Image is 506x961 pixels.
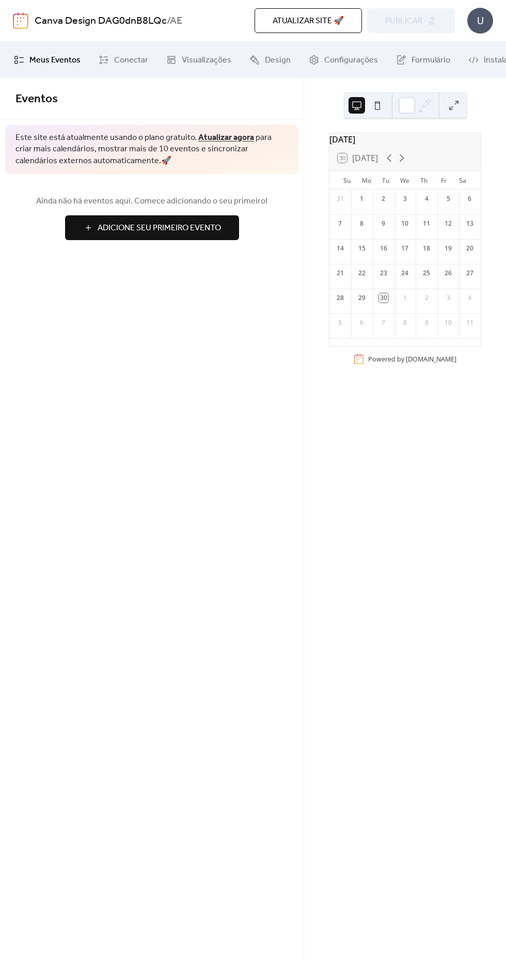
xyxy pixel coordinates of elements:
span: Atualizar site 🚀 [273,15,344,27]
div: 14 [336,244,345,253]
span: Formulário [412,54,450,67]
div: 26 [444,269,453,278]
div: 2 [422,293,431,303]
button: Adicione Seu Primeiro Evento [65,215,239,240]
div: 3 [400,194,409,203]
a: Visualizações [159,46,239,74]
a: [DOMAIN_NAME] [406,355,456,364]
div: Powered by [368,355,456,364]
div: 9 [379,219,388,228]
span: Conectar [114,54,148,67]
a: Adicione Seu Primeiro Evento [15,215,288,240]
div: 15 [357,244,367,253]
div: Sa [453,171,472,190]
b: / [167,11,170,31]
span: Adicione Seu Primeiro Evento [98,222,221,234]
div: 5 [444,194,453,203]
div: 30 [379,293,388,303]
div: 3 [444,293,453,303]
span: Configurações [324,54,378,67]
div: 11 [465,318,475,327]
div: 25 [422,269,431,278]
a: Atualizar agora [198,130,254,146]
div: 1 [357,194,367,203]
a: Formulário [388,46,458,74]
div: 23 [379,269,388,278]
div: 7 [379,318,388,327]
b: AE [170,11,182,31]
div: 27 [465,269,475,278]
span: Ainda não há eventos aqui. Comece adicionando o seu primeiro! [15,195,288,208]
div: 17 [400,244,409,253]
span: Meus Eventos [29,54,81,67]
div: 13 [465,219,475,228]
div: 22 [357,269,367,278]
div: 18 [422,244,431,253]
div: 21 [336,269,345,278]
span: Eventos [15,88,58,111]
div: 31 [336,194,345,203]
div: 10 [400,219,409,228]
button: Atualizar site 🚀 [255,8,362,33]
span: Este site está atualmente usando o plano gratuito. para criar mais calendários, mostrar mais de 1... [15,132,288,167]
a: Canva Design DAG0dnB8LQc [35,11,167,31]
div: [DATE] [329,133,481,146]
div: 10 [444,318,453,327]
div: We [396,171,415,190]
div: 28 [336,293,345,303]
div: 6 [465,194,475,203]
a: Conectar [91,46,156,74]
div: 4 [422,194,431,203]
div: Tu [376,171,396,190]
div: 5 [336,318,345,327]
span: Design [265,54,291,67]
div: 8 [400,318,409,327]
div: 24 [400,269,409,278]
div: Fr [434,171,453,190]
div: Su [338,171,357,190]
div: 7 [336,219,345,228]
div: 20 [465,244,475,253]
span: Visualizações [182,54,231,67]
div: U [467,8,493,34]
a: Design [242,46,298,74]
div: 11 [422,219,431,228]
div: 16 [379,244,388,253]
div: 4 [465,293,475,303]
div: 8 [357,219,367,228]
a: Configurações [301,46,386,74]
div: 12 [444,219,453,228]
img: logo [13,12,28,29]
div: 1 [400,293,409,303]
div: 29 [357,293,367,303]
div: 9 [422,318,431,327]
div: Th [415,171,434,190]
div: Mo [357,171,376,190]
div: 2 [379,194,388,203]
div: 19 [444,244,453,253]
div: 6 [357,318,367,327]
a: Meus Eventos [6,46,88,74]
